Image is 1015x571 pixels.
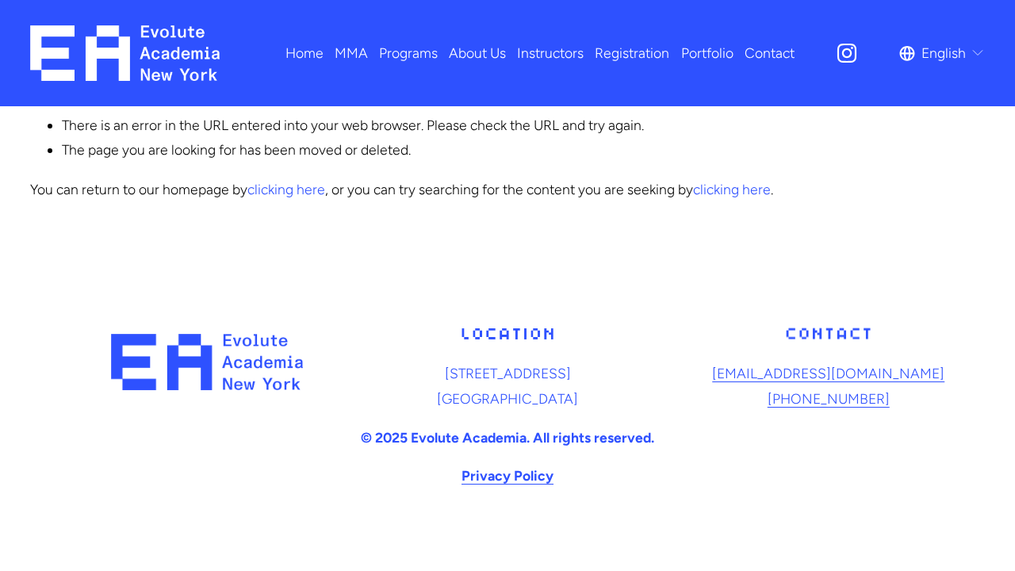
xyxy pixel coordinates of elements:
[247,181,325,197] a: clicking here
[379,40,438,66] span: Programs
[835,41,859,65] a: Instagram
[351,361,664,411] p: [STREET_ADDRESS] [GEOGRAPHIC_DATA]
[899,39,985,67] div: language picker
[517,39,584,67] a: Instructors
[361,429,654,446] strong: © 2025 Evolute Academia. All rights reserved.
[62,137,984,163] li: The page you are looking for has been moved or deleted.
[745,39,795,67] a: Contact
[693,181,771,197] a: clicking here
[462,467,553,484] strong: Privacy Policy
[462,463,553,489] a: Privacy Policy
[30,25,220,81] img: EA
[921,40,966,66] span: English
[681,39,733,67] a: Portfolio
[335,39,368,67] a: folder dropdown
[30,177,984,202] p: You can return to our homepage by , or you can try searching for the content you are seeking by .
[285,39,324,67] a: Home
[595,39,669,67] a: Registration
[379,39,438,67] a: folder dropdown
[335,40,368,66] span: MMA
[62,113,984,138] li: There is an error in the URL entered into your web browser. Please check the URL and try again.
[712,361,944,386] a: [EMAIL_ADDRESS][DOMAIN_NAME]
[768,386,890,412] a: [PHONE_NUMBER]
[449,39,506,67] a: About Us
